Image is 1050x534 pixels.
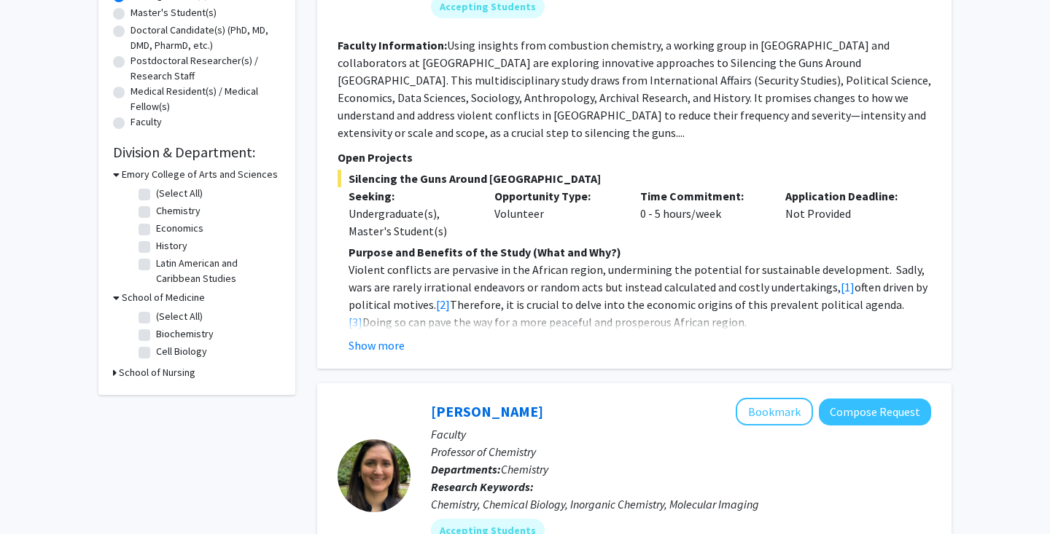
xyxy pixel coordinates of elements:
[338,149,931,166] p: Open Projects
[156,203,201,219] label: Chemistry
[11,468,62,523] iframe: Chat
[349,187,472,205] p: Seeking:
[338,38,447,52] b: Faculty Information:
[774,187,920,240] div: Not Provided
[131,84,281,114] label: Medical Resident(s) / Medical Fellow(s)
[431,402,543,420] a: [PERSON_NAME]
[156,326,214,342] label: Biochemistry
[122,167,278,182] h3: Emory College of Arts and Sciences
[494,187,618,205] p: Opportunity Type:
[483,187,629,240] div: Volunteer
[349,205,472,240] div: Undergraduate(s), Master's Student(s)
[736,398,813,425] button: Add Daniela Buccella to Bookmarks
[113,144,281,161] h2: Division & Department:
[785,187,909,205] p: Application Deadline:
[131,23,281,53] label: Doctoral Candidate(s) (PhD, MD, DMD, PharmD, etc.)
[131,114,162,130] label: Faculty
[629,187,775,240] div: 0 - 5 hours/week
[819,398,931,425] button: Compose Request to Daniela Buccella
[431,425,931,443] p: Faculty
[349,315,362,329] a: [3]
[349,261,931,331] p: Violent conflicts are pervasive in the African region, undermining the potential for sustainable ...
[501,462,548,476] span: Chemistry
[349,245,621,259] strong: Purpose and Benefits of the Study (What and Why?)
[841,280,855,294] a: [1]
[122,290,205,305] h3: School of Medicine
[431,495,931,513] div: Chemistry, Chemical Biology, Inorganic Chemistry, Molecular Imaging
[156,256,277,286] label: Latin American and Caribbean Studies
[436,297,450,312] a: [2]
[431,443,931,460] p: Professor of Chemistry
[349,337,405,354] button: Show more
[156,186,203,201] label: (Select All)
[431,462,501,476] b: Departments:
[431,479,534,494] b: Research Keywords:
[156,309,203,324] label: (Select All)
[640,187,764,205] p: Time Commitment:
[338,170,931,187] span: Silencing the Guns Around [GEOGRAPHIC_DATA]
[156,221,203,236] label: Economics
[338,38,931,140] fg-read-more: Using insights from combustion chemistry, a working group in [GEOGRAPHIC_DATA] and collaborators ...
[156,344,207,359] label: Cell Biology
[156,238,187,254] label: History
[119,365,195,380] h3: School of Nursing
[131,5,217,20] label: Master's Student(s)
[131,53,281,84] label: Postdoctoral Researcher(s) / Research Staff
